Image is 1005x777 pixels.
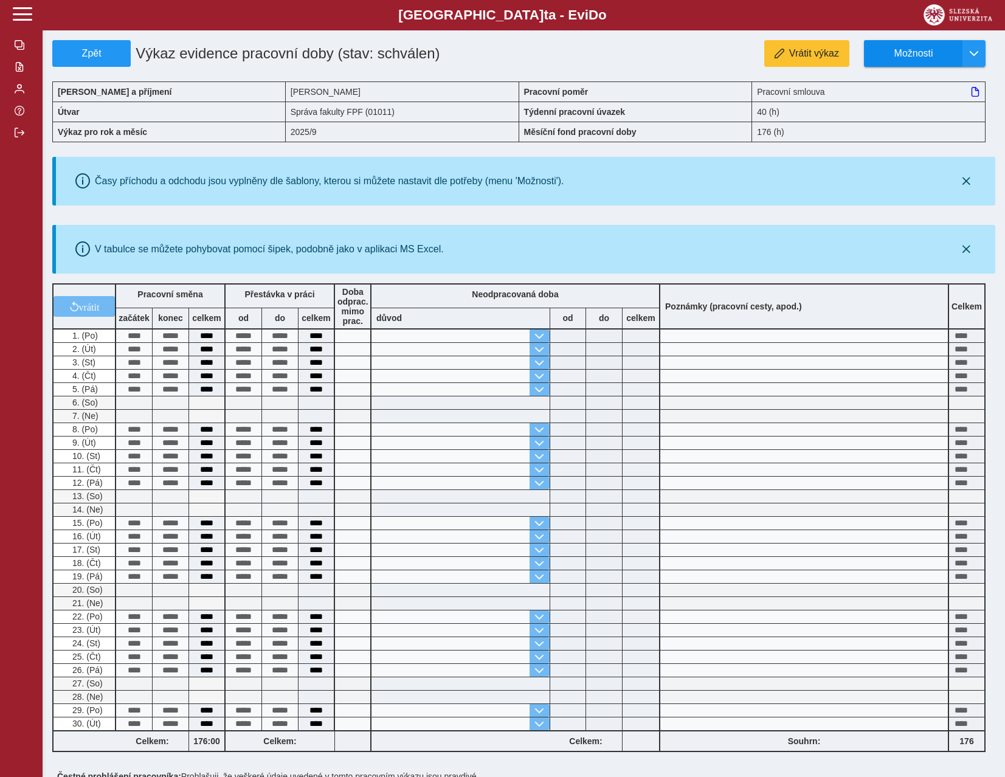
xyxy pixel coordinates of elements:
b: 176 [949,736,984,746]
button: Vrátit výkaz [764,40,849,67]
div: [PERSON_NAME] [286,81,519,102]
b: [GEOGRAPHIC_DATA] a - Evi [36,7,969,23]
b: Celkem: [550,736,622,746]
span: 27. (So) [70,679,103,688]
span: 28. (Ne) [70,692,103,702]
h1: Výkaz evidence pracovní doby (stav: schválen) [131,40,445,67]
div: 40 (h) [752,102,986,122]
span: 24. (St) [70,638,100,648]
span: 12. (Pá) [70,478,103,488]
span: 22. (Po) [70,612,103,621]
span: Vrátit výkaz [789,48,839,59]
div: Správa fakulty FPF (01011) [286,102,519,122]
b: důvod [376,313,402,323]
span: 9. (Út) [70,438,96,447]
b: Poznámky (pracovní cesty, apod.) [660,302,807,311]
span: 5. (Pá) [70,384,98,394]
span: Zpět [58,48,125,59]
span: 23. (Út) [70,625,101,635]
b: [PERSON_NAME] a příjmení [58,87,171,97]
div: 176 (h) [752,122,986,142]
span: 3. (St) [70,357,95,367]
span: 17. (St) [70,545,100,554]
span: 18. (Čt) [70,558,101,568]
b: celkem [189,313,224,323]
b: Celkem [951,302,982,311]
button: vrátit [54,296,115,317]
b: Celkem: [116,736,188,746]
b: Výkaz pro rok a měsíc [58,127,147,137]
span: 14. (Ne) [70,505,103,514]
b: Souhrn: [788,736,821,746]
span: 25. (Čt) [70,652,101,661]
span: Možnosti [874,48,953,59]
b: Měsíční fond pracovní doby [524,127,637,137]
span: 15. (Po) [70,518,103,528]
b: Pracovní směna [137,289,202,299]
span: D [589,7,598,22]
b: konec [153,313,188,323]
span: 10. (St) [70,451,100,461]
b: do [586,313,622,323]
b: celkem [299,313,334,323]
b: Celkem: [226,736,334,746]
span: 19. (Pá) [70,572,103,581]
div: 2025/9 [286,122,519,142]
b: Doba odprac. mimo prac. [337,287,368,326]
button: Možnosti [864,40,962,67]
span: 26. (Pá) [70,665,103,675]
b: začátek [116,313,152,323]
img: logo_web_su.png [924,4,992,26]
b: Útvar [58,107,80,117]
b: Pracovní poměr [524,87,589,97]
span: 16. (Út) [70,531,101,541]
span: vrátit [79,302,100,311]
div: Časy příchodu a odchodu jsou vyplněny dle šablony, kterou si můžete nastavit dle potřeby (menu 'M... [95,176,564,187]
div: Pracovní smlouva [752,81,986,102]
b: od [550,313,585,323]
span: t [544,7,548,22]
span: 20. (So) [70,585,103,595]
div: V tabulce se můžete pohybovat pomocí šipek, podobně jako v aplikaci MS Excel. [95,244,444,255]
b: 176:00 [189,736,224,746]
span: 11. (Čt) [70,464,101,474]
span: 8. (Po) [70,424,98,434]
span: o [598,7,607,22]
span: 4. (Čt) [70,371,96,381]
button: Zpět [52,40,131,67]
span: 6. (So) [70,398,98,407]
span: 2. (Út) [70,344,96,354]
span: 29. (Po) [70,705,103,715]
span: 21. (Ne) [70,598,103,608]
b: od [226,313,261,323]
b: Přestávka v práci [244,289,314,299]
span: 13. (So) [70,491,103,501]
b: celkem [623,313,659,323]
b: Týdenní pracovní úvazek [524,107,626,117]
span: 7. (Ne) [70,411,98,421]
b: Neodpracovaná doba [472,289,558,299]
b: do [262,313,298,323]
span: 30. (Út) [70,719,101,728]
span: 1. (Po) [70,331,98,340]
